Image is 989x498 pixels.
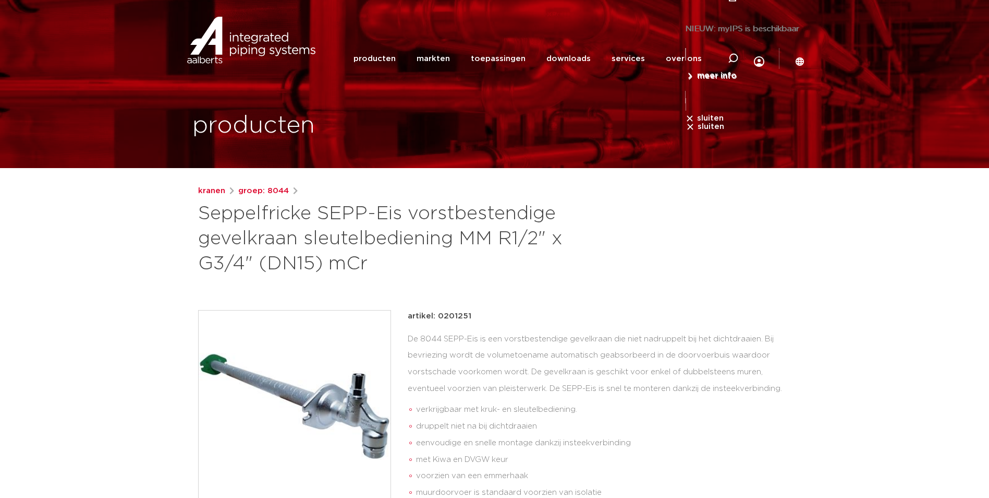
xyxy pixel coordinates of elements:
[416,401,791,418] li: verkrijgbaar met kruk- en sleutelbediening.
[416,452,791,468] li: met Kiwa en DVGW keur
[686,25,800,33] span: NIEUW: myIPS is beschikbaar
[408,310,471,323] p: artikel: 0201251
[198,185,225,197] a: kranen
[698,73,737,80] span: meer info
[686,72,737,81] a: meer info
[238,185,289,197] a: groep: 8044
[416,468,791,484] li: voorzien van een emmerhaak
[698,123,724,131] span: sluiten
[198,201,590,277] h1: Seppelfricke SEPP-Eis vorstbestendige gevelkraan sleutelbediening MM R1/2" x G3/4" (DN15) mCr
[686,122,724,132] a: sluiten
[416,435,791,452] li: eenvoudige en snelle montage dankzij insteekverbinding
[416,418,791,435] li: druppelt niet na bij dichtdraaien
